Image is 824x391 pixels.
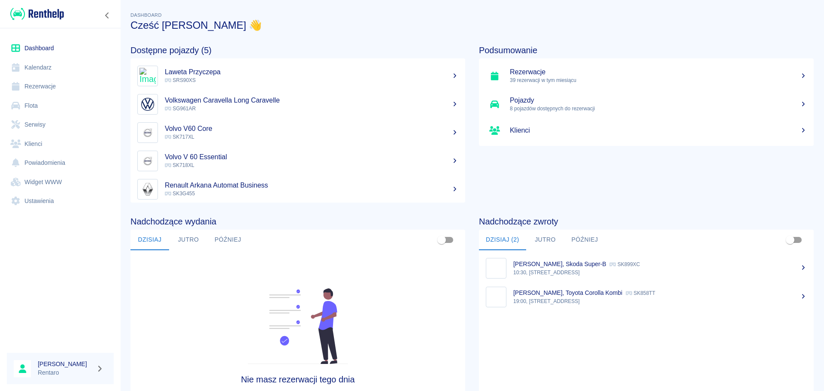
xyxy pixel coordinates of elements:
h4: Nadchodzące wydania [130,216,465,227]
span: Pokaż przypisane tylko do mnie [782,232,798,248]
a: ImageVolvo V60 Core SK717XL [130,118,465,147]
a: Kalendarz [7,58,114,77]
a: Renthelp logo [7,7,64,21]
p: SK899XC [609,261,640,267]
a: Klienci [7,134,114,154]
a: Flota [7,96,114,115]
a: Image[PERSON_NAME], Toyota Corolla Kombi SK858TT19:00, [STREET_ADDRESS] [479,282,814,311]
img: Image [139,124,156,141]
h5: Volvo V 60 Essential [165,153,458,161]
span: SK718XL [165,162,194,168]
p: SK858TT [626,290,655,296]
span: SK717XL [165,134,194,140]
a: Rezerwacje [7,77,114,96]
a: Image[PERSON_NAME], Skoda Super-B SK899XC10:30, [STREET_ADDRESS] [479,254,814,282]
a: Klienci [479,118,814,142]
p: [PERSON_NAME], Toyota Corolla Kombi [513,289,622,296]
a: Pojazdy8 pojazdów dostępnych do rezerwacji [479,90,814,118]
a: ImageLaweta Przyczepa SRS90XS [130,62,465,90]
a: Dashboard [7,39,114,58]
span: Dashboard [130,12,162,18]
span: SRS90XS [165,77,196,83]
h5: Volkswagen Caravella Long Caravelle [165,96,458,105]
img: Image [139,68,156,84]
p: Rentaro [38,368,93,377]
button: Dzisiaj [130,230,169,250]
a: Ustawienia [7,191,114,211]
button: Zwiń nawigację [101,10,114,21]
p: 10:30, [STREET_ADDRESS] [513,269,807,276]
h4: Nie masz rezerwacji tego dnia [173,374,424,385]
span: SK3G455 [165,191,195,197]
h3: Cześć [PERSON_NAME] 👋 [130,19,814,31]
h4: Nadchodzące zwroty [479,216,814,227]
h4: Dostępne pojazdy (5) [130,45,465,55]
img: Renthelp logo [10,7,64,21]
p: [PERSON_NAME], Skoda Super-B [513,261,606,267]
h5: Laweta Przyczepa [165,68,458,76]
h5: Volvo V60 Core [165,124,458,133]
button: Jutro [169,230,208,250]
p: 8 pojazdów dostępnych do rezerwacji [510,105,807,112]
a: Rezerwacje39 rezerwacji w tym miesiącu [479,62,814,90]
p: 39 rezerwacji w tym miesiącu [510,76,807,84]
a: ImageVolkswagen Caravella Long Caravelle SG961AR [130,90,465,118]
a: ImageVolvo V 60 Essential SK718XL [130,147,465,175]
button: Jutro [526,230,565,250]
a: Powiadomienia [7,153,114,173]
span: SG961AR [165,106,196,112]
img: Fleet [242,288,353,364]
button: Później [208,230,248,250]
button: Później [565,230,605,250]
h5: Pojazdy [510,96,807,105]
button: Dzisiaj (2) [479,230,526,250]
a: Widget WWW [7,173,114,192]
h4: Podsumowanie [479,45,814,55]
h5: Renault Arkana Automat Business [165,181,458,190]
a: ImageRenault Arkana Automat Business SK3G455 [130,175,465,203]
img: Image [139,96,156,112]
span: Pokaż przypisane tylko do mnie [433,232,450,248]
img: Image [139,153,156,169]
img: Image [488,260,504,276]
p: 19:00, [STREET_ADDRESS] [513,297,807,305]
h5: Klienci [510,126,807,135]
h5: Rezerwacje [510,68,807,76]
a: Serwisy [7,115,114,134]
h6: [PERSON_NAME] [38,360,93,368]
img: Image [139,181,156,197]
img: Image [488,289,504,305]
